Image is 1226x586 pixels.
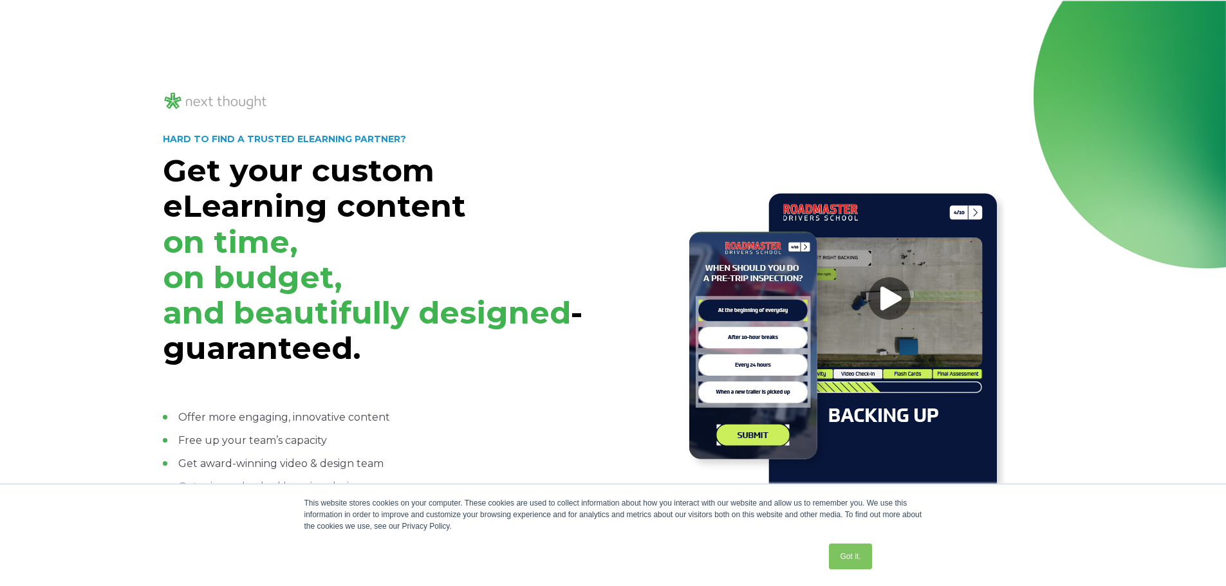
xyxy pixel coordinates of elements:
li: Offer more engaging, innovative content [163,410,602,425]
img: NT_Logo_LightMode [163,91,268,112]
span: on budget, [163,259,342,296]
span: and beautifully designed [163,294,571,331]
div: This website stores cookies on your computer. These cookies are used to collect information about... [304,497,922,532]
span: on time, [163,223,298,261]
li: Free up your team’s capacity [163,433,602,448]
strong: Get your custom eLearning content -guaranteed. [163,152,582,367]
strong: HARD TO FIND A TRUSTED ELEARNING PARTNER? [163,133,406,145]
li: Get award-winning video & design team [163,456,602,472]
li: Get science-backed learning design [163,479,602,495]
img: Road Masters [683,185,1005,506]
a: Got it. [829,544,871,569]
